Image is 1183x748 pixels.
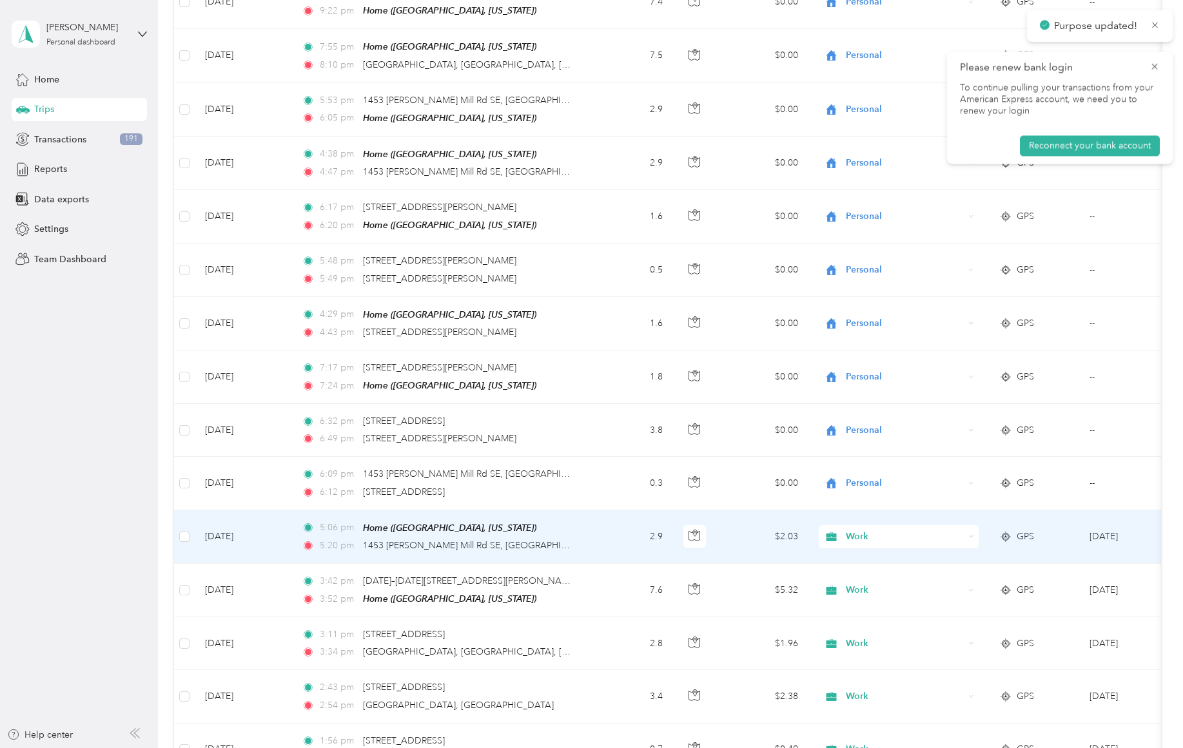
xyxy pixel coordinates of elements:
[846,48,964,62] span: Personal
[846,209,964,224] span: Personal
[7,728,73,742] div: Help center
[363,41,536,52] span: Home ([GEOGRAPHIC_DATA], [US_STATE])
[363,255,516,266] span: [STREET_ADDRESS][PERSON_NAME]
[846,102,964,117] span: Personal
[363,575,577,586] span: [DATE]–[DATE][STREET_ADDRESS][PERSON_NAME]
[846,583,964,597] span: Work
[363,202,516,213] span: [STREET_ADDRESS][PERSON_NAME]
[363,416,445,427] span: [STREET_ADDRESS]
[320,165,357,179] span: 4:47 pm
[320,361,357,375] span: 7:17 pm
[718,617,808,670] td: $1.96
[195,244,291,296] td: [DATE]
[363,113,536,123] span: Home ([GEOGRAPHIC_DATA], [US_STATE])
[320,325,357,340] span: 4:43 pm
[320,574,357,588] span: 3:42 pm
[846,423,964,437] span: Personal
[846,156,964,170] span: Personal
[195,457,291,510] td: [DATE]
[320,218,357,233] span: 6:20 pm
[320,4,357,18] span: 9:22 pm
[1017,423,1034,437] span: GPS
[718,350,808,404] td: $0.00
[320,93,357,108] span: 5:53 pm
[46,39,115,46] div: Personal dashboard
[718,404,808,457] td: $0.00
[588,190,673,244] td: 1.6
[320,521,357,535] span: 5:06 pm
[363,220,536,230] span: Home ([GEOGRAPHIC_DATA], [US_STATE])
[363,629,445,640] span: [STREET_ADDRESS]
[320,485,357,499] span: 6:12 pm
[363,59,750,70] span: [GEOGRAPHIC_DATA], [GEOGRAPHIC_DATA], [GEOGRAPHIC_DATA], [GEOGRAPHIC_DATA]
[320,414,357,428] span: 6:32 pm
[718,29,808,82] td: $0.00
[363,95,696,106] span: 1453 [PERSON_NAME] Mill Rd SE, [GEOGRAPHIC_DATA], [GEOGRAPHIC_DATA]
[588,617,673,670] td: 2.8
[320,734,357,748] span: 1:56 pm
[1017,263,1034,277] span: GPS
[320,40,357,54] span: 7:55 pm
[195,670,291,723] td: [DATE]
[195,404,291,457] td: [DATE]
[1017,530,1034,544] span: GPS
[34,193,89,206] span: Data exports
[960,82,1160,117] p: To continue pulling your transactions from your American Express account, we need you to renew yo...
[1111,676,1183,748] iframe: Everlance-gr Chat Button Frame
[120,133,142,145] span: 191
[34,102,54,116] span: Trips
[320,645,357,659] span: 3:34 pm
[46,21,127,34] div: [PERSON_NAME]
[195,617,291,670] td: [DATE]
[320,307,357,321] span: 4:29 pm
[320,200,357,215] span: 6:17 pm
[363,735,445,746] span: [STREET_ADDRESS]
[846,370,964,384] span: Personal
[195,137,291,190] td: [DATE]
[320,254,357,268] span: 5:48 pm
[846,637,964,651] span: Work
[34,253,106,266] span: Team Dashboard
[320,628,357,642] span: 3:11 pm
[195,510,291,564] td: [DATE]
[718,670,808,723] td: $2.38
[363,362,516,373] span: [STREET_ADDRESS][PERSON_NAME]
[1017,370,1034,384] span: GPS
[846,316,964,331] span: Personal
[363,433,516,444] span: [STREET_ADDRESS][PERSON_NAME]
[588,297,673,350] td: 1.6
[846,476,964,490] span: Personal
[320,432,357,446] span: 6:49 pm
[363,540,696,551] span: 1453 [PERSON_NAME] Mill Rd SE, [GEOGRAPHIC_DATA], [GEOGRAPHIC_DATA]
[34,133,86,146] span: Transactions
[320,379,357,393] span: 7:24 pm
[320,147,357,161] span: 4:38 pm
[588,350,673,404] td: 1.8
[363,166,696,177] span: 1453 [PERSON_NAME] Mill Rd SE, [GEOGRAPHIC_DATA], [GEOGRAPHIC_DATA]
[320,111,357,125] span: 6:05 pm
[320,272,357,286] span: 5:49 pm
[34,222,68,236] span: Settings
[718,83,808,137] td: $0.00
[588,404,673,457] td: 3.8
[363,486,445,497] span: [STREET_ADDRESS]
[718,244,808,296] td: $0.00
[1017,583,1034,597] span: GPS
[1017,476,1034,490] span: GPS
[195,350,291,404] td: [DATE]
[1017,689,1034,704] span: GPS
[1017,316,1034,331] span: GPS
[363,468,696,479] span: 1453 [PERSON_NAME] Mill Rd SE, [GEOGRAPHIC_DATA], [GEOGRAPHIC_DATA]
[363,5,536,15] span: Home ([GEOGRAPHIC_DATA], [US_STATE])
[588,244,673,296] td: 0.5
[588,510,673,564] td: 2.9
[588,29,673,82] td: 7.5
[960,59,1140,75] p: Please renew bank login
[320,698,357,713] span: 2:54 pm
[588,457,673,510] td: 0.3
[320,58,357,72] span: 8:10 pm
[846,689,964,704] span: Work
[195,190,291,244] td: [DATE]
[363,700,554,711] span: [GEOGRAPHIC_DATA], [GEOGRAPHIC_DATA]
[1020,135,1160,156] button: Reconnect your bank account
